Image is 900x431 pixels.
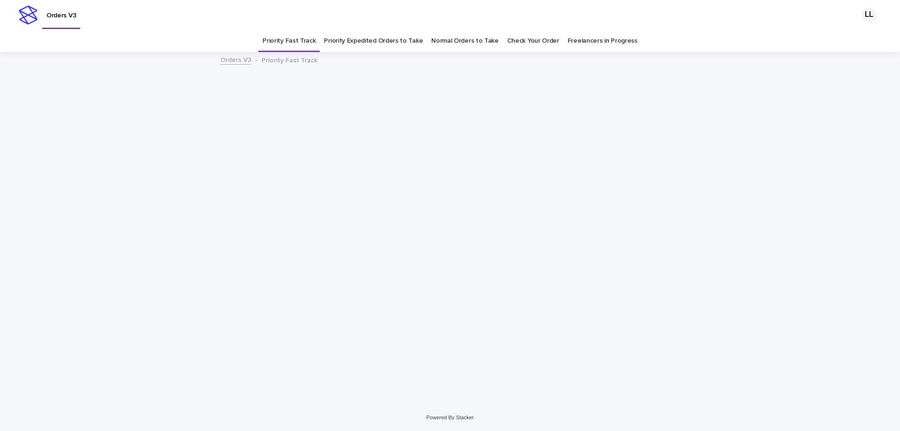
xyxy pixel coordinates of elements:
[324,30,423,52] a: Priority Expedited Orders to Take
[431,30,499,52] a: Normal Orders to Take
[507,30,559,52] a: Check Your Order
[568,30,637,52] a: Freelancers in Progress
[262,54,317,65] p: Priority Fast Track
[19,6,37,24] img: stacker-logo-s-only.png
[426,415,473,420] a: Powered By Stacker
[262,30,315,52] a: Priority Fast Track
[862,8,877,23] div: LL
[220,54,251,65] a: Orders V3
